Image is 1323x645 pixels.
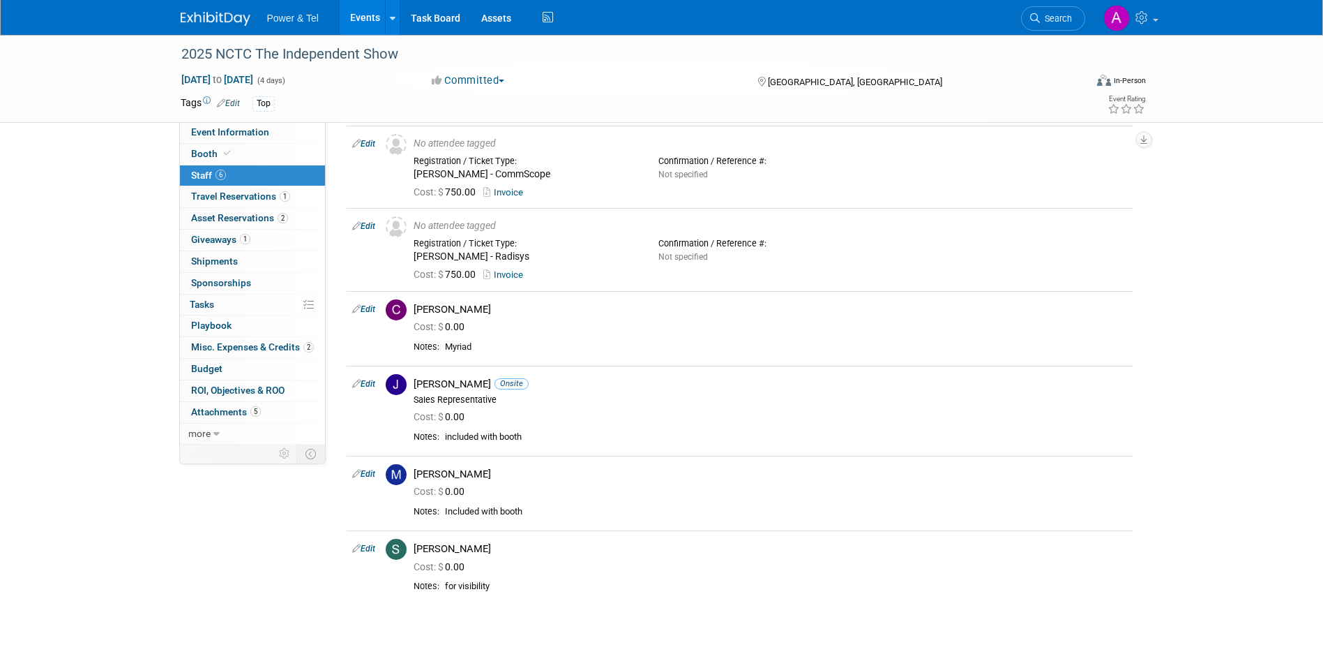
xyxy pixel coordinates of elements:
span: 0.00 [414,321,470,332]
span: 2 [303,342,314,353]
span: Booth [191,148,234,159]
a: Booth [180,144,325,165]
span: [GEOGRAPHIC_DATA], [GEOGRAPHIC_DATA] [768,77,942,87]
span: Staff [191,170,226,181]
img: J.jpg [386,374,407,395]
div: included with booth [445,431,1127,443]
span: [DATE] [DATE] [181,73,254,86]
a: Shipments [180,251,325,272]
div: [PERSON_NAME] - Radisys [414,251,637,263]
span: Cost: $ [414,561,445,572]
i: Booth reservation complete [224,149,231,157]
img: C.jpg [386,299,407,320]
div: Event Format [1003,73,1147,94]
a: Edit [352,544,375,554]
a: Travel Reservations1 [180,186,325,207]
span: Travel Reservations [191,191,290,202]
span: Attachments [191,406,261,417]
div: [PERSON_NAME] [414,468,1127,481]
img: Unassigned-User-Icon.png [386,134,407,155]
span: Giveaways [191,234,250,245]
a: Edit [217,98,240,108]
a: Invoice [483,187,529,198]
span: Power & Tel [267,13,319,24]
div: Notes: [414,341,439,353]
div: Registration / Ticket Type: [414,238,637,249]
span: Tasks [190,299,214,310]
span: Search [1040,13,1072,24]
span: 1 [240,234,250,244]
td: Personalize Event Tab Strip [273,445,297,463]
td: Toggle Event Tabs [296,445,325,463]
a: Edit [352,139,375,149]
div: Top [252,96,275,111]
span: Event Information [191,126,269,138]
span: Cost: $ [414,269,445,280]
span: to [211,74,224,85]
span: Cost: $ [414,186,445,198]
span: ROI, Objectives & ROO [191,385,285,396]
a: Invoice [483,269,529,280]
span: Cost: $ [414,486,445,497]
a: Search [1021,6,1085,31]
span: Misc. Expenses & Credits [191,341,314,353]
a: ROI, Objectives & ROO [180,380,325,401]
span: 750.00 [414,186,481,198]
div: Sales Representative [414,394,1127,406]
a: Edit [352,304,375,314]
div: Myriad [445,341,1127,353]
a: Tasks [180,295,325,316]
div: [PERSON_NAME] [414,542,1127,556]
a: Edit [352,221,375,231]
div: Notes: [414,431,439,443]
button: Committed [427,73,510,88]
div: In-Person [1113,75,1146,86]
a: Attachments5 [180,402,325,423]
div: Notes: [414,506,439,517]
div: Confirmation / Reference #: [658,156,882,167]
span: 0.00 [414,561,470,572]
img: Alina Dorion [1103,5,1130,31]
a: Sponsorships [180,273,325,294]
img: S.jpg [386,539,407,560]
span: Asset Reservations [191,212,288,223]
img: ExhibitDay [181,12,250,26]
div: Included with booth [445,506,1127,518]
span: Playbook [191,320,232,331]
div: for visibility [445,581,1127,593]
td: Tags [181,96,240,112]
img: Format-Inperson.png [1097,75,1111,86]
span: Cost: $ [414,411,445,422]
img: Unassigned-User-Icon.png [386,216,407,237]
div: Event Rating [1107,96,1145,103]
span: Cost: $ [414,321,445,332]
span: Onsite [494,378,529,389]
span: Not specified [658,170,708,179]
img: M.jpg [386,464,407,485]
div: [PERSON_NAME] [414,378,1127,391]
span: 0.00 [414,486,470,497]
span: 1 [280,191,290,202]
div: No attendee tagged [414,220,1127,232]
span: 5 [250,406,261,417]
span: Budget [191,363,222,374]
div: Registration / Ticket Type: [414,156,637,167]
span: Sponsorships [191,277,251,288]
a: Asset Reservations2 [180,208,325,229]
a: Misc. Expenses & Credits2 [180,337,325,358]
div: [PERSON_NAME] [414,303,1127,316]
a: Playbook [180,316,325,336]
span: Not specified [658,252,708,262]
span: 0.00 [414,411,470,422]
a: Edit [352,469,375,479]
span: 6 [216,170,226,180]
div: Confirmation / Reference #: [658,238,882,249]
div: [PERSON_NAME] - CommScope [414,168,637,181]
span: Shipments [191,255,238,267]
span: 2 [278,213,288,223]
a: Budget [180,359,325,380]
a: Event Information [180,122,325,143]
div: 2025 NCTC The Independent Show [176,42,1064,67]
span: (4 days) [256,76,285,85]
a: Staff6 [180,165,325,186]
